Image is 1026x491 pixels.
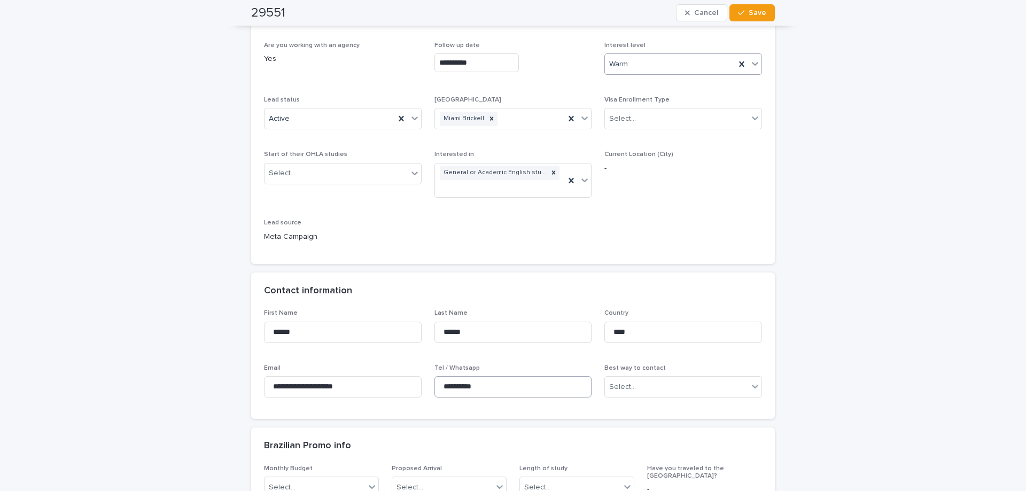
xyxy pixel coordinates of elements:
span: Best way to contact [604,365,666,371]
span: Interest level [604,42,646,49]
div: General or Academic English studies [440,166,548,180]
span: Last Name [434,310,468,316]
span: Lead source [264,220,301,226]
h2: 29551 [251,5,285,21]
span: Cancel [694,9,718,17]
span: Lead status [264,97,300,103]
span: Have you traveled to the [GEOGRAPHIC_DATA]? [647,465,724,479]
button: Save [729,4,775,21]
span: Follow up date [434,42,480,49]
div: Select... [609,113,636,124]
span: Interested in [434,151,474,158]
span: Start of their OHLA studies [264,151,347,158]
span: Monthly Budget [264,465,313,472]
span: Visa Enrollment Type [604,97,670,103]
span: First Name [264,310,298,316]
span: Active [269,113,290,124]
span: Current Location (City) [604,151,673,158]
h2: Brazilian Promo info [264,440,351,452]
span: Save [749,9,766,17]
span: Email [264,365,281,371]
div: Select... [269,168,296,179]
span: Length of study [519,465,568,472]
span: Tel / Whatsapp [434,365,480,371]
p: Yes [264,53,422,65]
h2: Contact information [264,285,352,297]
p: Meta Campaign [264,231,422,243]
span: Are you working with an agency [264,42,360,49]
div: Select... [609,381,636,393]
span: [GEOGRAPHIC_DATA] [434,97,501,103]
p: - [604,163,762,174]
span: Country [604,310,628,316]
button: Cancel [676,4,727,21]
div: Miami Brickell [440,112,486,126]
span: Warm [609,59,628,70]
span: Proposed Arrival [392,465,442,472]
